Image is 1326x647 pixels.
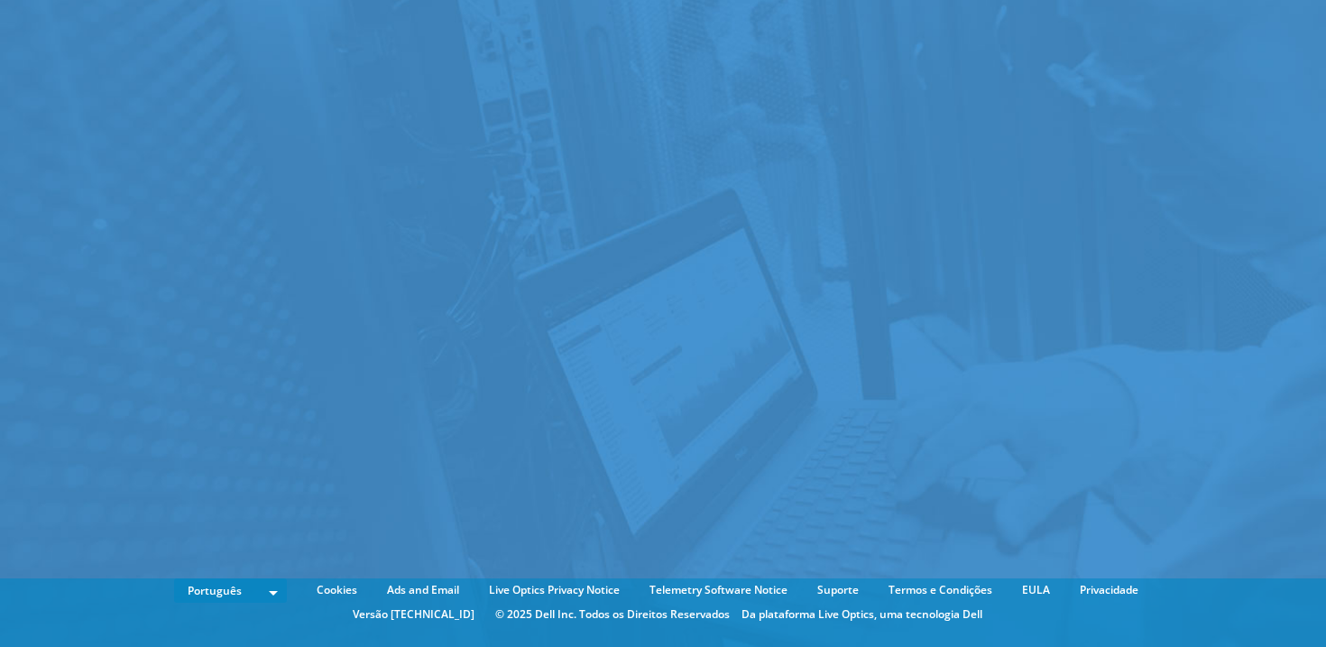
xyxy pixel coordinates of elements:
[475,580,633,600] a: Live Optics Privacy Notice
[373,580,473,600] a: Ads and Email
[303,580,371,600] a: Cookies
[804,580,872,600] a: Suporte
[344,605,483,624] li: Versão [TECHNICAL_ID]
[741,605,982,624] li: Da plataforma Live Optics, uma tecnologia Dell
[636,580,801,600] a: Telemetry Software Notice
[875,580,1006,600] a: Termos e Condições
[1008,580,1064,600] a: EULA
[1066,580,1152,600] a: Privacidade
[486,605,739,624] li: © 2025 Dell Inc. Todos os Direitos Reservados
